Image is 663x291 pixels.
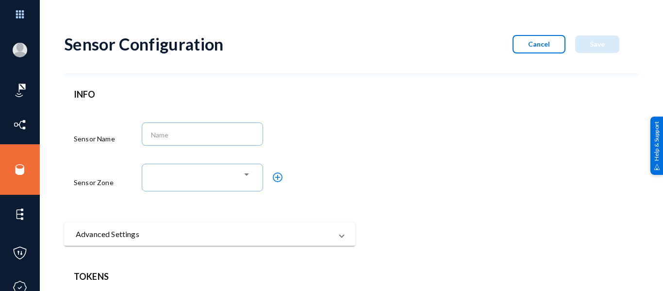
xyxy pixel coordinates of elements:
img: icon-elements.svg [13,207,27,222]
div: Sensor Name [74,120,142,157]
span: Cancel [528,40,550,48]
img: icon-sources.svg [13,162,27,177]
button: Save [575,35,619,53]
a: Cancel [503,40,565,48]
div: Help & Support [650,116,663,174]
img: icon-policies.svg [13,246,27,260]
img: help_support.svg [654,164,660,170]
header: Tokens [74,270,629,283]
input: Name [151,131,258,139]
div: Sensor Configuration [64,34,224,54]
img: app launcher [5,4,34,25]
mat-expansion-panel-header: Advanced Settings [64,223,355,246]
header: INFO [74,88,346,101]
button: Cancel [513,35,565,53]
img: icon-risk-sonar.svg [13,83,27,98]
img: icon-inventory.svg [13,118,27,132]
mat-icon: add_circle_outline [272,171,283,183]
img: blank-profile-picture.png [13,43,27,57]
span: Save [590,40,605,48]
mat-panel-title: Advanced Settings [76,228,332,240]
div: Sensor Zone [74,162,142,203]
